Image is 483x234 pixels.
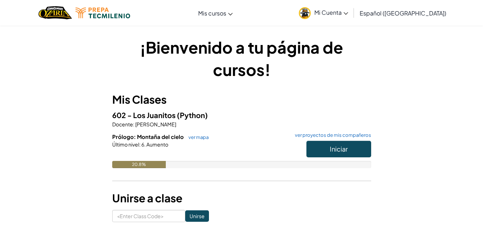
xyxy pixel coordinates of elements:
[314,9,348,16] span: Mi Cuenta
[38,5,72,20] a: Ozaria by CodeCombat logo
[141,141,146,148] span: 6.
[356,3,450,23] a: Español ([GEOGRAPHIC_DATA])
[135,121,176,127] span: [PERSON_NAME]
[195,3,236,23] a: Mis cursos
[112,36,371,81] h1: ¡Bienvenido a tu página de cursos!
[112,210,185,222] input: <Enter Class Code>
[177,111,208,120] span: (Python)
[306,141,371,157] button: Iniciar
[133,121,135,127] span: :
[38,5,72,20] img: Home
[112,161,166,168] div: 20.8%
[112,133,185,140] span: Prólogo: Montaña del cielo
[198,9,226,17] span: Mis cursos
[76,8,130,18] img: Tecmilenio logo
[112,111,177,120] span: 602 - Los Juanitos
[112,141,139,148] span: Último nivel
[360,9,446,17] span: Español ([GEOGRAPHIC_DATA])
[146,141,168,148] span: Aumento
[295,1,352,24] a: Mi Cuenta
[112,91,371,108] h3: Mis Clases
[139,141,141,148] span: :
[112,121,133,127] span: Docente
[330,145,348,153] span: Iniciar
[112,190,371,206] h3: Unirse a clase
[185,134,209,140] a: ver mapa
[185,210,209,222] input: Unirse
[291,133,371,138] a: ver proyectos de mis compañeros
[299,7,311,19] img: avatar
